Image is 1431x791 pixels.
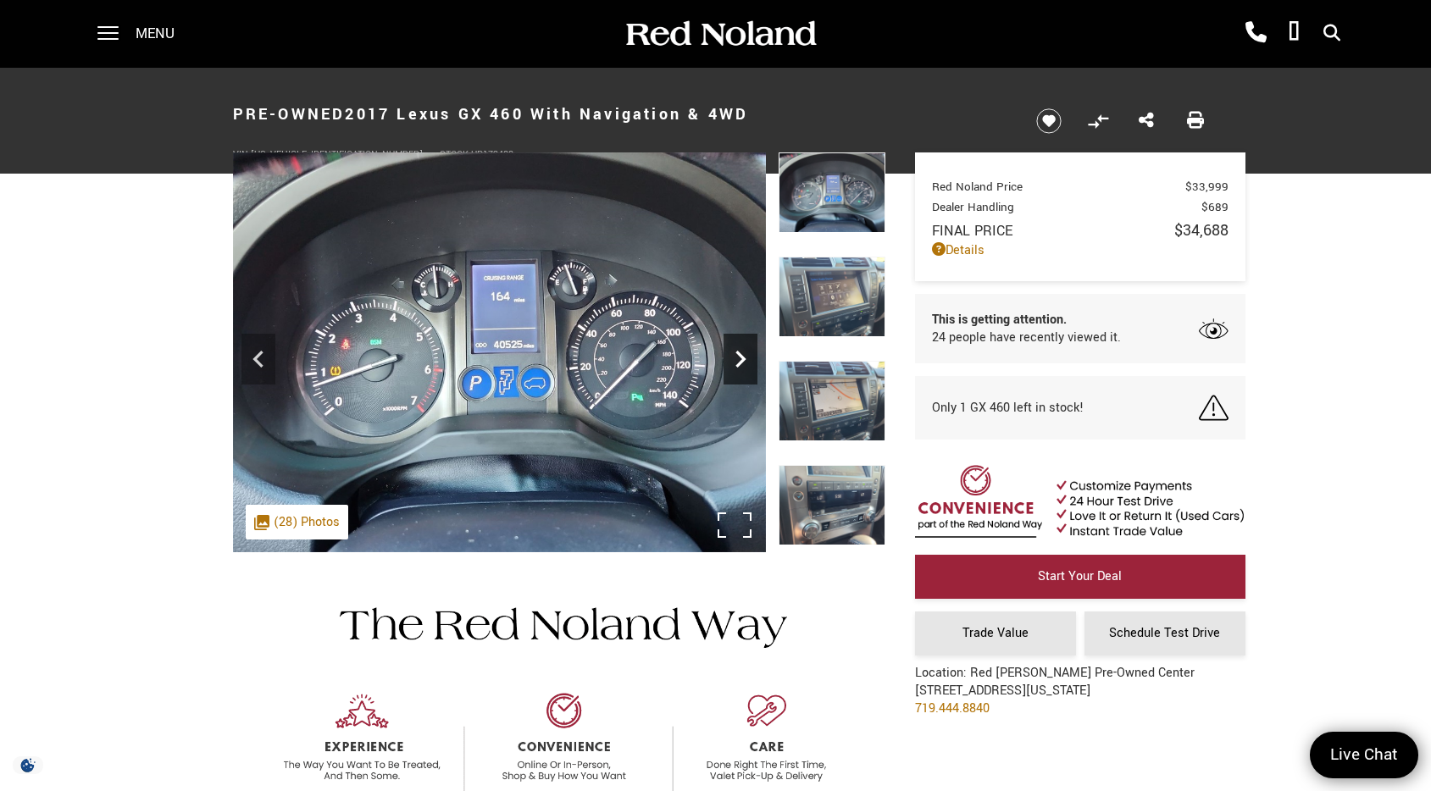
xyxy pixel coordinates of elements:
[233,103,346,125] strong: Pre-Owned
[724,334,757,384] div: Next
[915,555,1245,599] a: Start Your Deal
[932,199,1229,215] a: Dealer Handling $689
[779,361,885,441] img: Used 2017 Claret Mica Lexus 460 image 16
[233,148,251,161] span: VIN:
[932,221,1174,241] span: Final Price
[1187,110,1204,132] a: Print this Pre-Owned 2017 Lexus GX 460 With Navigation & 4WD
[471,148,513,161] span: UP173488
[1310,732,1418,778] a: Live Chat
[623,19,818,49] img: Red Noland Auto Group
[251,148,423,161] span: [US_VEHICLE_IDENTIFICATION_NUMBER]
[440,148,471,161] span: Stock:
[233,80,1008,148] h1: 2017 Lexus GX 460 With Navigation & 4WD
[932,311,1121,329] span: This is getting attention.
[241,334,275,384] div: Previous
[1185,179,1229,195] span: $33,999
[8,756,47,774] section: Click to Open Cookie Consent Modal
[779,152,885,233] img: Used 2017 Claret Mica Lexus 460 image 14
[779,257,885,337] img: Used 2017 Claret Mica Lexus 460 image 15
[1030,108,1068,135] button: Save vehicle
[932,241,1229,259] a: Details
[932,219,1229,241] a: Final Price $34,688
[779,465,885,545] img: Used 2017 Claret Mica Lexus 460 image 17
[932,179,1229,195] a: Red Noland Price $33,999
[1109,624,1220,642] span: Schedule Test Drive
[1322,744,1406,766] span: Live Chat
[932,329,1121,346] span: 24 people have recently viewed it.
[233,152,766,552] img: Used 2017 Claret Mica Lexus 460 image 14
[915,664,1195,730] div: Location: Red [PERSON_NAME] Pre-Owned Center [STREET_ADDRESS][US_STATE]
[932,199,1201,215] span: Dealer Handling
[962,624,1029,642] span: Trade Value
[8,756,47,774] img: Opt-Out Icon
[915,611,1076,655] a: Trade Value
[1038,567,1122,585] span: Start Your Deal
[932,179,1185,195] span: Red Noland Price
[1085,108,1111,134] button: Compare Vehicle
[1139,110,1154,132] a: Share this Pre-Owned 2017 Lexus GX 460 With Navigation & 4WD
[915,700,990,717] a: 719.444.8840
[1201,199,1229,215] span: $689
[932,399,1084,417] span: Only 1 GX 460 left in stock!
[246,505,348,539] div: (28) Photos
[1174,219,1229,241] span: $34,688
[1084,611,1245,655] a: Schedule Test Drive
